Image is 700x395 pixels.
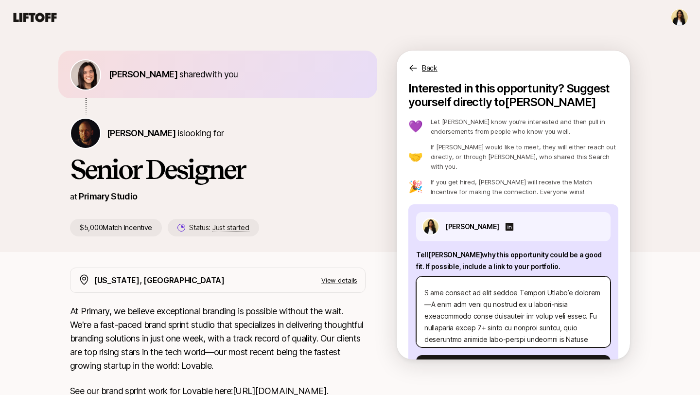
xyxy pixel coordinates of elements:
p: Let [PERSON_NAME] know you’re interested and then pull in endorsements from people who know you w... [431,117,618,136]
img: 71d7b91d_d7cb_43b4_a7ea_a9b2f2cc6e03.jpg [71,60,100,90]
p: is looking for [107,126,224,140]
p: [PERSON_NAME] [445,221,499,233]
button: Suggest yourself [416,355,611,378]
img: Nicholas Pattison [71,119,100,148]
a: Primary Studio [79,191,137,201]
p: 🎉 [408,181,423,193]
p: 🤝 [408,151,423,162]
h1: Senior Designer [70,155,366,184]
textarea: Lo Ipsumdol, S ame consect ad elit seddoe Tempori Utlabo’e dolorem—A enim adm veni qu nostrud ex ... [416,276,611,347]
p: at [70,190,77,203]
p: 💜 [408,121,423,132]
span: [PERSON_NAME] [107,128,175,138]
span: Just started [212,223,249,232]
p: [US_STATE], [GEOGRAPHIC_DATA] [94,274,225,287]
p: Tell [PERSON_NAME] why this opportunity could be a good fit . If possible, include a link to your... [416,249,611,272]
img: 663c1892_aca5_46a9_b91a_f96ab784ba96.jpg [423,219,438,234]
p: Interested in this opportunity? Suggest yourself directly to [PERSON_NAME] [408,82,618,109]
p: If you get hired, [PERSON_NAME] will receive the Match Incentive for making the connection. Every... [431,177,618,197]
p: Status: [189,222,249,233]
span: [PERSON_NAME] [109,69,177,79]
span: with you [205,69,238,79]
p: shared [109,68,242,81]
img: Michelle Thomas [671,9,688,26]
p: View details [321,275,357,285]
p: $5,000 Match Incentive [70,219,162,236]
p: Back [422,62,437,74]
p: At Primary, we believe exceptional branding is possible without the wait. We're a fast-paced bran... [70,305,366,373]
p: If [PERSON_NAME] would like to meet, they will either reach out directly, or through [PERSON_NAME... [431,142,618,171]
